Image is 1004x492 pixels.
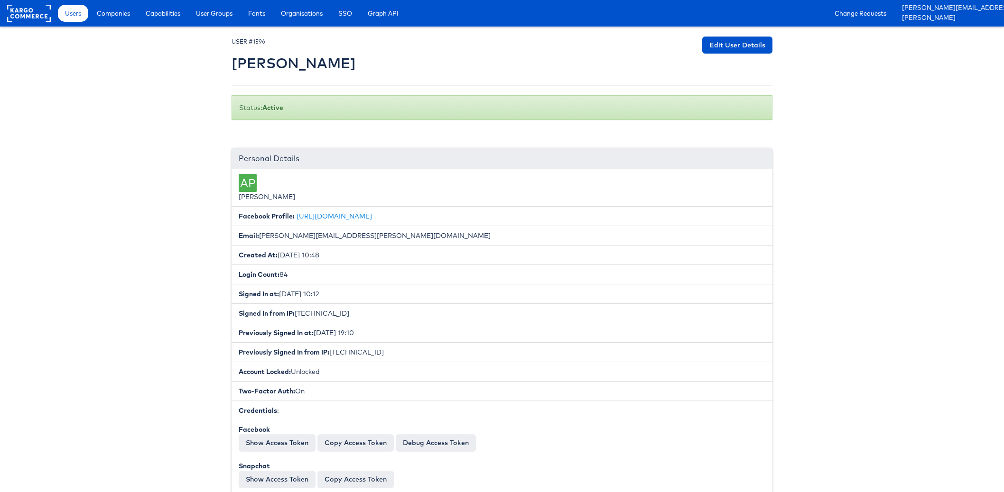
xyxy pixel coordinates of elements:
[239,348,329,356] b: Previously Signed In from IP:
[239,270,279,279] b: Login Count:
[232,342,772,362] li: [TECHNICAL_ID]
[239,212,295,220] b: Facebook Profile:
[827,5,893,22] a: Change Requests
[241,5,272,22] a: Fonts
[232,226,772,246] li: [PERSON_NAME][EMAIL_ADDRESS][PERSON_NAME][DOMAIN_NAME]
[239,367,291,376] b: Account Locked:
[368,9,399,18] span: Graph API
[262,103,283,112] b: Active
[239,471,316,488] button: Show Access Token
[702,36,772,54] a: Edit User Details
[248,9,265,18] span: Fonts
[139,5,187,22] a: Capabilities
[239,174,257,192] div: AP
[189,5,240,22] a: User Groups
[232,323,772,343] li: [DATE] 19:10
[232,55,356,71] h2: [PERSON_NAME]
[232,264,772,284] li: 84
[232,169,772,207] li: [PERSON_NAME]
[239,387,295,395] b: Two-Factor Auth:
[232,303,772,323] li: [TECHNICAL_ID]
[65,9,81,18] span: Users
[239,328,314,337] b: Previously Signed In at:
[58,5,88,22] a: Users
[274,5,330,22] a: Organisations
[239,251,278,259] b: Created At:
[338,9,352,18] span: SSO
[239,290,279,298] b: Signed In at:
[232,148,772,169] div: Personal Details
[317,434,394,451] button: Copy Access Token
[97,9,130,18] span: Companies
[317,471,394,488] button: Copy Access Token
[331,5,359,22] a: SSO
[239,425,270,434] b: Facebook
[902,13,997,23] a: [PERSON_NAME]
[281,9,323,18] span: Organisations
[297,212,372,220] a: [URL][DOMAIN_NAME]
[239,231,259,240] b: Email:
[239,309,295,318] b: Signed In from IP:
[232,284,772,304] li: [DATE] 10:12
[239,406,277,415] b: Credentials
[239,462,270,470] b: Snapchat
[232,95,772,120] div: Status:
[146,9,180,18] span: Capabilities
[396,434,476,451] a: Debug Access Token
[232,245,772,265] li: [DATE] 10:48
[90,5,137,22] a: Companies
[239,434,316,451] button: Show Access Token
[232,38,265,45] small: USER #1596
[196,9,232,18] span: User Groups
[232,381,772,401] li: On
[232,362,772,382] li: Unlocked
[902,3,997,13] a: [PERSON_NAME][EMAIL_ADDRESS][DOMAIN_NAME]
[361,5,406,22] a: Graph API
